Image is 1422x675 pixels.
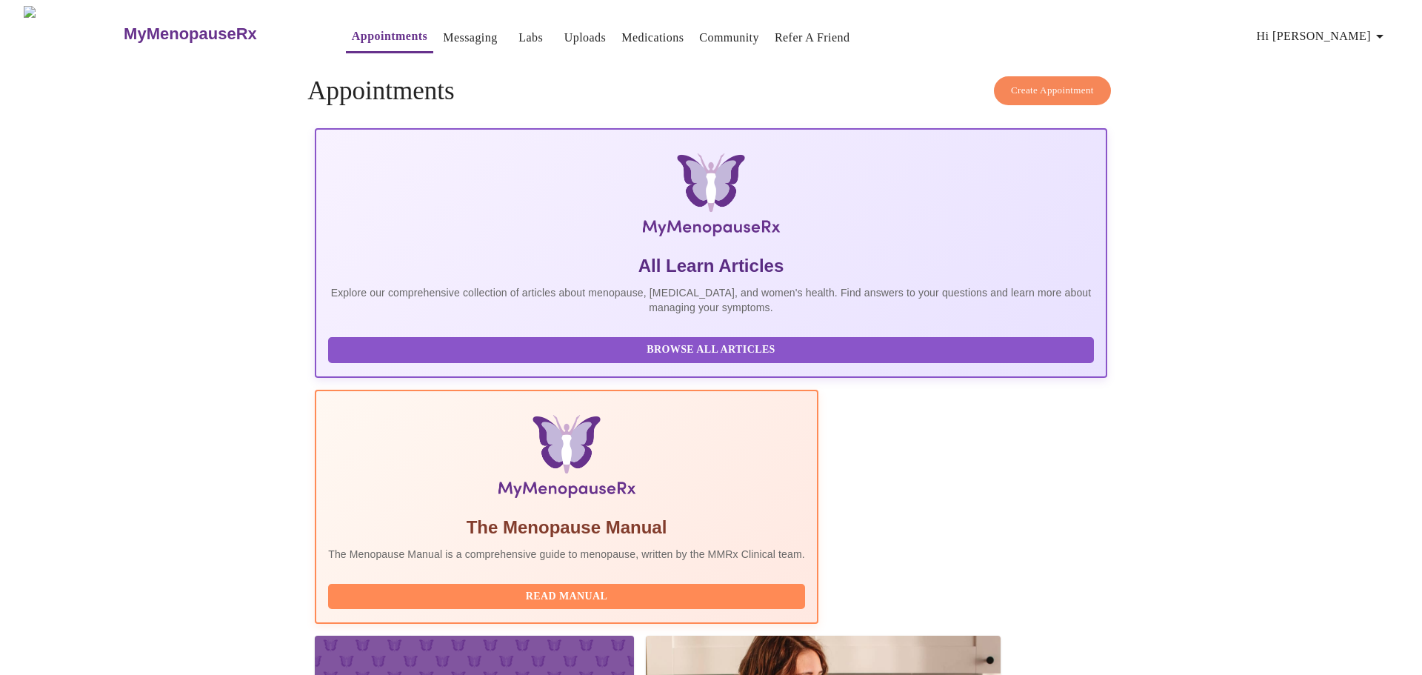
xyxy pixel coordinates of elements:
[122,8,316,60] a: MyMenopauseRx
[328,589,809,602] a: Read Manual
[346,21,433,53] button: Appointments
[328,342,1098,355] a: Browse All Articles
[24,6,122,61] img: MyMenopauseRx Logo
[699,27,759,48] a: Community
[328,516,805,539] h5: The Menopause Manual
[1257,26,1389,47] span: Hi [PERSON_NAME]
[994,76,1111,105] button: Create Appointment
[447,153,975,242] img: MyMenopauseRx Logo
[328,547,805,562] p: The Menopause Manual is a comprehensive guide to menopause, written by the MMRx Clinical team.
[343,341,1079,359] span: Browse All Articles
[343,588,790,606] span: Read Manual
[558,23,612,53] button: Uploads
[518,27,543,48] a: Labs
[507,23,555,53] button: Labs
[404,415,729,504] img: Menopause Manual
[693,23,765,53] button: Community
[328,285,1094,315] p: Explore our comprehensive collection of articles about menopause, [MEDICAL_DATA], and women's hea...
[1011,82,1094,99] span: Create Appointment
[1251,21,1395,51] button: Hi [PERSON_NAME]
[437,23,503,53] button: Messaging
[352,26,427,47] a: Appointments
[564,27,607,48] a: Uploads
[307,76,1115,106] h4: Appointments
[124,24,257,44] h3: MyMenopauseRx
[769,23,856,53] button: Refer a Friend
[621,27,684,48] a: Medications
[615,23,690,53] button: Medications
[775,27,850,48] a: Refer a Friend
[328,584,805,610] button: Read Manual
[443,27,497,48] a: Messaging
[328,337,1094,363] button: Browse All Articles
[328,254,1094,278] h5: All Learn Articles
